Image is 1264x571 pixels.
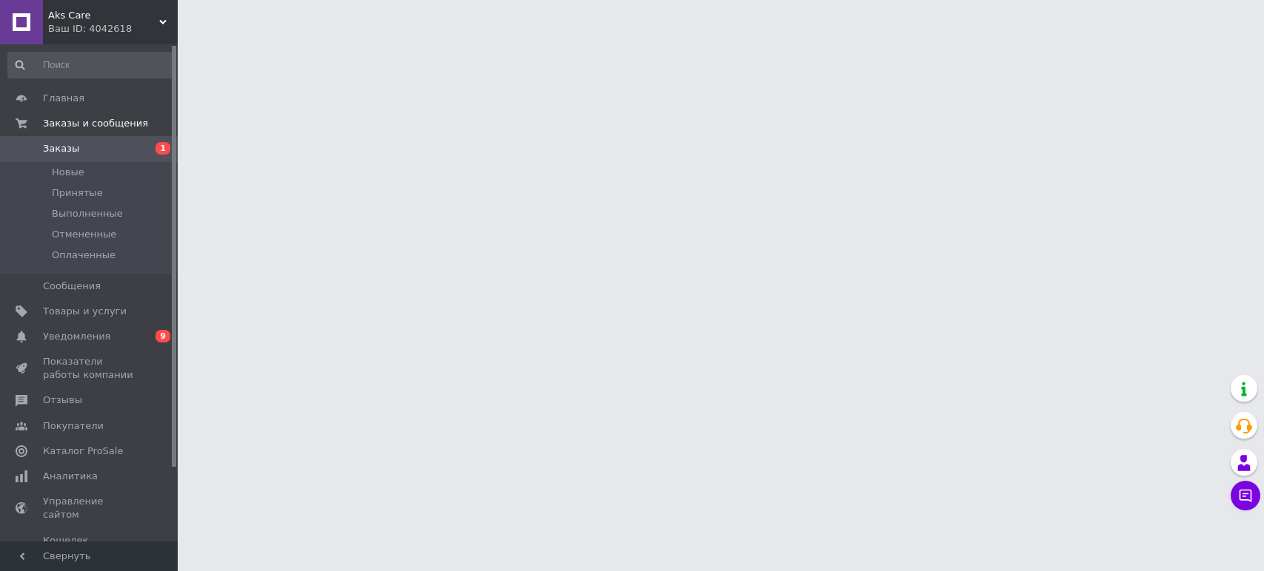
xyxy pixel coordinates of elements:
span: Оплаченные [52,249,116,262]
span: Показатели работы компании [43,355,137,382]
span: Товары и услуги [43,305,127,318]
span: Каталог ProSale [43,445,123,458]
span: Заказы и сообщения [43,117,148,130]
span: 9 [156,330,170,342]
span: Управление сайтом [43,495,137,521]
span: 1 [156,142,170,155]
span: Покупатели [43,419,104,433]
span: Уведомления [43,330,110,343]
span: Кошелек компании [43,534,137,561]
span: Заказы [43,142,79,155]
span: Сообщения [43,280,101,293]
span: Главная [43,92,84,105]
span: Принятые [52,186,103,200]
span: Отмененные [52,228,116,241]
input: Поиск [7,52,174,78]
div: Ваш ID: 4042618 [48,22,178,36]
span: Новые [52,166,84,179]
span: Аналитика [43,470,98,483]
span: Aks Care [48,9,159,22]
button: Чат с покупателем [1231,481,1260,510]
span: Выполненные [52,207,123,220]
span: Отзывы [43,393,82,407]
